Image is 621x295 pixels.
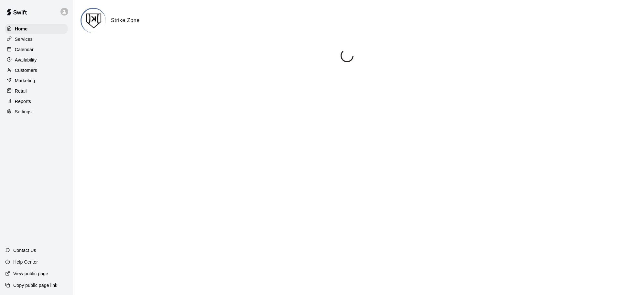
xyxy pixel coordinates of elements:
[15,67,37,74] p: Customers
[82,9,106,33] img: Strike Zone logo
[13,247,36,254] p: Contact Us
[15,98,31,105] p: Reports
[111,16,140,25] h6: Strike Zone
[5,76,68,85] a: Marketing
[5,55,68,65] a: Availability
[15,26,28,32] p: Home
[5,65,68,75] a: Customers
[5,34,68,44] a: Services
[5,107,68,117] a: Settings
[5,24,68,34] a: Home
[5,45,68,54] a: Calendar
[15,77,35,84] p: Marketing
[15,108,32,115] p: Settings
[13,282,57,289] p: Copy public page link
[15,57,37,63] p: Availability
[5,96,68,106] a: Reports
[15,46,34,53] p: Calendar
[13,270,48,277] p: View public page
[15,36,33,42] p: Services
[13,259,38,265] p: Help Center
[5,86,68,96] a: Retail
[15,88,27,94] p: Retail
